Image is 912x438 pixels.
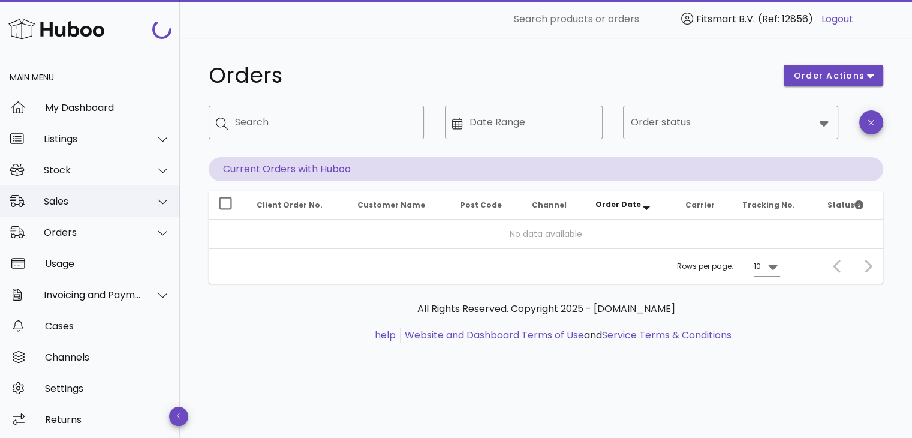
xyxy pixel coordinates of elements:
th: Carrier [675,191,733,220]
span: Fitsmart B.V. [696,12,755,26]
p: Current Orders with Huboo [209,157,883,181]
a: Service Terms & Conditions [602,328,732,342]
li: and [401,328,732,343]
td: No data available [209,220,883,248]
div: Cases [45,320,170,332]
span: Carrier [685,200,714,210]
span: Post Code [460,200,501,210]
span: order actions [793,70,865,82]
div: 10Rows per page: [754,257,780,276]
span: (Ref: 12856) [758,12,813,26]
th: Client Order No. [247,191,348,220]
span: Order Date [595,199,641,209]
div: Listings [44,133,142,145]
a: Website and Dashboard Terms of Use [405,328,584,342]
div: Sales [44,196,142,207]
div: Rows per page: [677,249,780,284]
div: Usage [45,258,170,269]
th: Post Code [450,191,522,220]
div: – [803,261,808,272]
div: Channels [45,352,170,363]
th: Order Date: Sorted descending. Activate to remove sorting. [586,191,675,220]
div: Invoicing and Payments [44,289,142,301]
div: My Dashboard [45,102,170,113]
div: Stock [44,164,142,176]
th: Channel [522,191,586,220]
span: Status [827,200,863,210]
span: Customer Name [357,200,425,210]
th: Status [818,191,883,220]
a: help [375,328,396,342]
th: Customer Name [348,191,451,220]
p: All Rights Reserved. Copyright 2025 - [DOMAIN_NAME] [218,302,874,316]
div: Settings [45,383,170,394]
span: Tracking No. [742,200,795,210]
span: Client Order No. [257,200,323,210]
div: Orders [44,227,142,238]
span: Channel [532,200,567,210]
img: Huboo Logo [8,16,104,42]
div: Order status [623,106,838,139]
h1: Orders [209,65,769,86]
a: Logout [821,12,853,26]
div: Returns [45,414,170,425]
th: Tracking No. [733,191,818,220]
button: order actions [784,65,883,86]
div: 10 [754,261,761,272]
